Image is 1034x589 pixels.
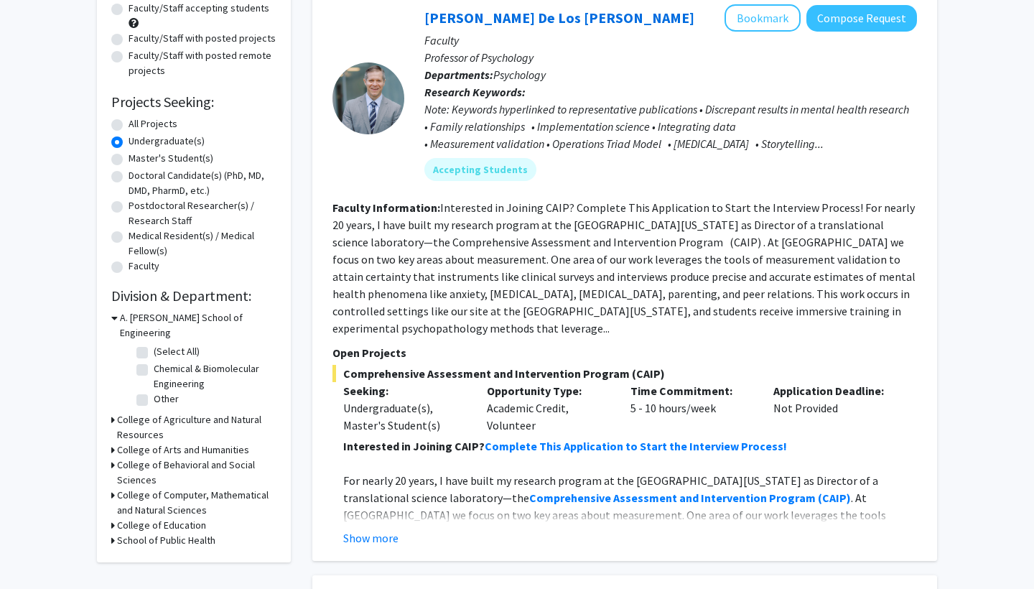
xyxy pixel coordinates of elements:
label: Faculty/Staff accepting students [129,1,269,16]
div: Undergraduate(s), Master's Student(s) [343,399,465,434]
h2: Projects Seeking: [111,93,276,111]
div: Note: Keywords hyperlinked to representative publications • Discrepant results in mental health r... [424,101,917,152]
label: Undergraduate(s) [129,134,205,149]
b: Faculty Information: [332,200,440,215]
strong: Interested in Joining CAIP? [343,439,485,453]
strong: Comprehensive Assessment and Intervention Program [529,491,816,505]
b: Departments: [424,68,493,82]
h3: College of Agriculture and Natural Resources [117,412,276,442]
label: Postdoctoral Researcher(s) / Research Staff [129,198,276,228]
p: Open Projects [332,344,917,361]
label: Doctoral Candidate(s) (PhD, MD, DMD, PharmD, etc.) [129,168,276,198]
div: Academic Credit, Volunteer [476,382,620,434]
h3: A. [PERSON_NAME] School of Engineering [120,310,276,340]
a: [PERSON_NAME] De Los [PERSON_NAME] [424,9,694,27]
h3: College of Behavioral and Social Sciences [117,458,276,488]
a: Comprehensive Assessment and Intervention Program (CAIP) [529,491,851,505]
span: Comprehensive Assessment and Intervention Program (CAIP) [332,365,917,382]
fg-read-more: Interested in Joining CAIP? Complete This Application to Start the Interview Process! For nearly ... [332,200,916,335]
button: Add Andres De Los Reyes to Bookmarks [725,4,801,32]
p: Opportunity Type: [487,382,609,399]
a: Complete This Application to Start the Interview Process! [485,439,787,453]
label: Medical Resident(s) / Medical Fellow(s) [129,228,276,259]
h3: School of Public Health [117,533,215,548]
iframe: Chat [11,524,61,578]
span: Psychology [493,68,546,82]
label: Faculty [129,259,159,274]
div: Not Provided [763,382,906,434]
h3: College of Computer, Mathematical and Natural Sciences [117,488,276,518]
h3: College of Arts and Humanities [117,442,249,458]
button: Show more [343,529,399,547]
label: (Select All) [154,344,200,359]
label: All Projects [129,116,177,131]
label: Faculty/Staff with posted remote projects [129,48,276,78]
label: Master's Student(s) [129,151,213,166]
mat-chip: Accepting Students [424,158,536,181]
strong: (CAIP) [818,491,851,505]
label: Chemical & Biomolecular Engineering [154,361,273,391]
button: Compose Request to Andres De Los Reyes [806,5,917,32]
p: Seeking: [343,382,465,399]
label: Other [154,391,179,407]
h3: College of Education [117,518,206,533]
label: Faculty/Staff with posted projects [129,31,276,46]
p: Faculty [424,32,917,49]
p: Professor of Psychology [424,49,917,66]
p: Time Commitment: [630,382,753,399]
p: Application Deadline: [773,382,895,399]
h2: Division & Department: [111,287,276,305]
div: 5 - 10 hours/week [620,382,763,434]
b: Research Keywords: [424,85,526,99]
